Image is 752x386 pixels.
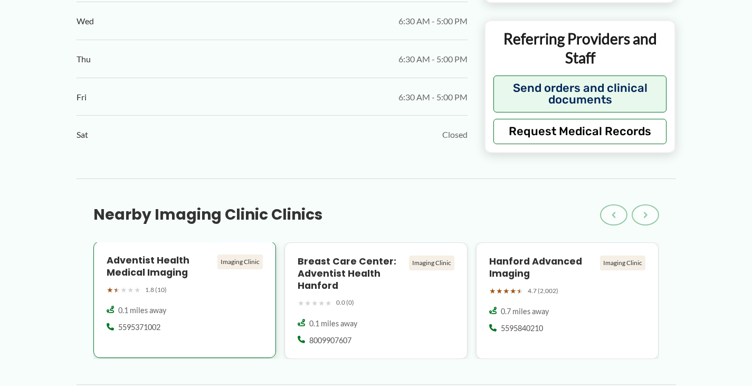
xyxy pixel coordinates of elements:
span: ★ [107,283,113,297]
span: 6:30 AM - 5:00 PM [398,89,468,105]
span: Thu [77,51,91,67]
span: ★ [489,284,496,298]
div: Imaging Clinic [409,256,454,270]
a: Hanford Advanced Imaging Imaging Clinic ★★★★★ 4.7 (2,002) 0.7 miles away 5595840210 [476,242,659,359]
button: Request Medical Records [493,119,667,144]
span: 5595840210 [501,323,543,334]
span: ★ [304,296,311,310]
a: Adventist Health Medical Imaging Imaging Clinic ★★★★★ 1.8 (10) 0.1 miles away 5595371002 [93,242,277,359]
span: 0.7 miles away [501,306,549,317]
h4: Breast Care Center: Adventist Health Hanford [298,256,405,292]
span: ★ [298,296,304,310]
span: ★ [113,283,120,297]
h4: Hanford Advanced Imaging [489,256,596,280]
span: Wed [77,13,94,29]
span: Closed [442,127,468,143]
span: ★ [510,284,517,298]
span: 6:30 AM - 5:00 PM [398,51,468,67]
button: Send orders and clinical documents [493,76,667,112]
span: 0.1 miles away [309,318,357,329]
button: › [632,204,659,225]
span: 1.8 (10) [145,284,167,296]
h4: Adventist Health Medical Imaging [107,255,214,279]
span: ★ [325,296,332,310]
span: › [643,209,648,221]
button: ‹ [600,204,627,225]
span: ★ [120,283,127,297]
span: ★ [311,296,318,310]
span: 0.0 (0) [336,297,354,308]
span: 0.1 miles away [118,305,166,316]
span: Sat [77,127,88,143]
span: 5595371002 [118,322,160,333]
span: 4.7 (2,002) [528,285,558,297]
span: ‹ [612,209,616,221]
span: ★ [503,284,510,298]
span: 8009907607 [309,335,351,346]
span: ★ [517,284,523,298]
span: ★ [318,296,325,310]
h3: Nearby Imaging Clinic Clinics [93,205,322,224]
span: ★ [496,284,503,298]
span: ★ [134,283,141,297]
span: ★ [127,283,134,297]
span: Fri [77,89,87,105]
a: Breast Care Center: Adventist Health Hanford Imaging Clinic ★★★★★ 0.0 (0) 0.1 miles away 8009907607 [284,242,468,359]
div: Imaging Clinic [217,255,263,269]
div: Imaging Clinic [600,256,645,270]
p: Referring Providers and Staff [493,29,667,68]
span: 6:30 AM - 5:00 PM [398,13,468,29]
